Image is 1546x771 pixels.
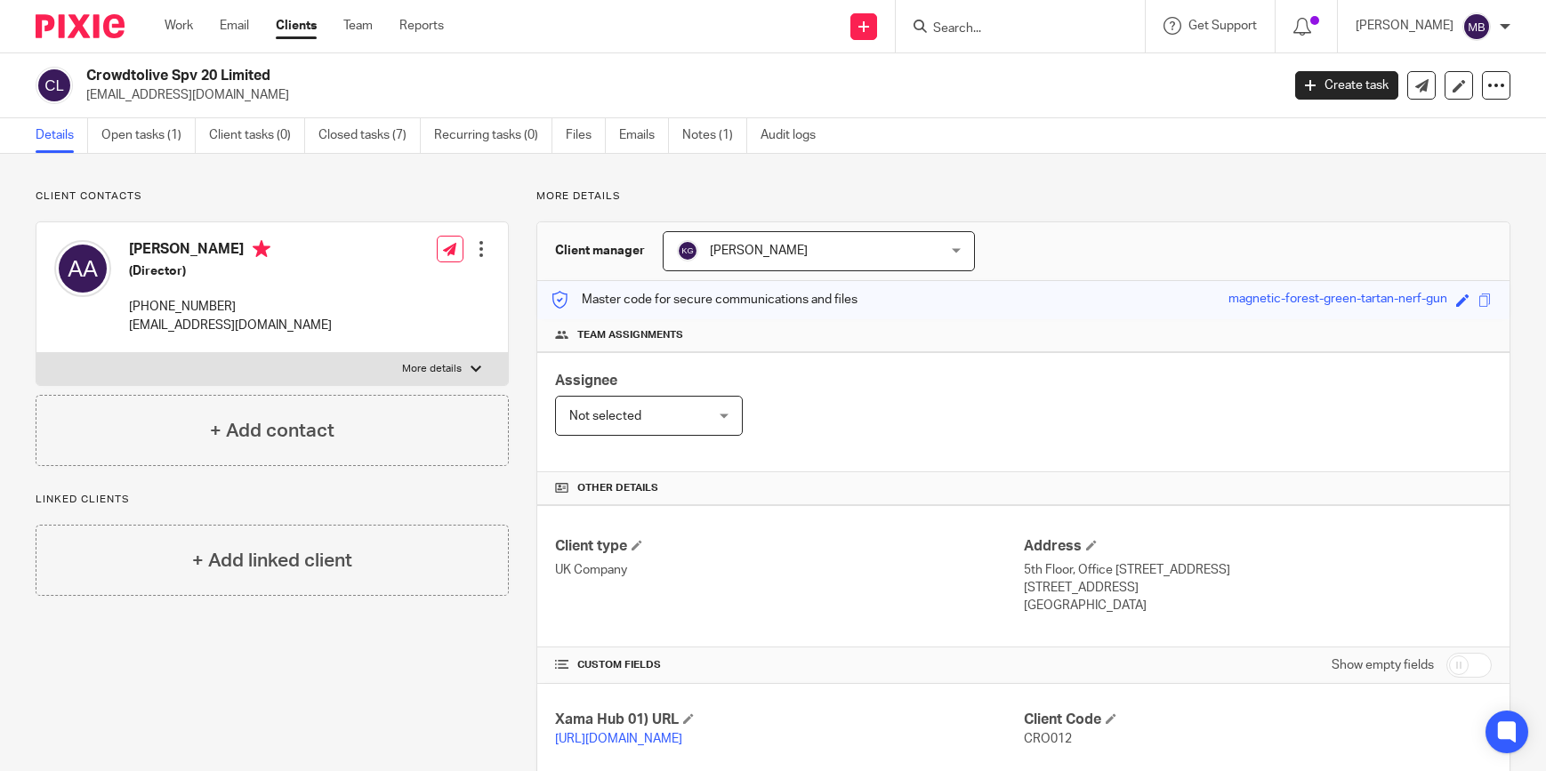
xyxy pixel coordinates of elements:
[402,362,462,376] p: More details
[129,298,332,316] p: [PHONE_NUMBER]
[36,189,509,204] p: Client contacts
[710,245,808,257] span: [PERSON_NAME]
[1295,71,1398,100] a: Create task
[54,240,111,297] img: svg%3E
[318,118,421,153] a: Closed tasks (7)
[682,118,747,153] a: Notes (1)
[1188,20,1257,32] span: Get Support
[101,118,196,153] a: Open tasks (1)
[577,328,683,342] span: Team assignments
[86,67,1032,85] h2: Crowdtolive Spv 20 Limited
[399,17,444,35] a: Reports
[555,711,1023,729] h4: Xama Hub 01) URL
[434,118,552,153] a: Recurring tasks (0)
[253,240,270,258] i: Primary
[210,417,334,445] h4: + Add contact
[555,373,617,388] span: Assignee
[577,481,658,495] span: Other details
[129,317,332,334] p: [EMAIL_ADDRESS][DOMAIN_NAME]
[555,537,1023,556] h4: Client type
[36,67,73,104] img: svg%3E
[761,118,829,153] a: Audit logs
[1332,656,1434,674] label: Show empty fields
[619,118,669,153] a: Emails
[36,493,509,507] p: Linked clients
[192,547,352,574] h4: + Add linked client
[1024,537,1492,556] h4: Address
[36,118,88,153] a: Details
[129,262,332,280] h5: (Director)
[1462,12,1491,41] img: svg%3E
[1024,733,1072,745] span: CRO012
[1024,561,1492,579] p: 5th Floor, Office [STREET_ADDRESS]
[165,17,193,35] a: Work
[1024,579,1492,597] p: [STREET_ADDRESS]
[677,240,698,261] img: svg%3E
[343,17,373,35] a: Team
[931,21,1091,37] input: Search
[1228,290,1447,310] div: magnetic-forest-green-tartan-nerf-gun
[220,17,249,35] a: Email
[36,14,125,38] img: Pixie
[555,242,645,260] h3: Client manager
[555,561,1023,579] p: UK Company
[1356,17,1453,35] p: [PERSON_NAME]
[276,17,317,35] a: Clients
[551,291,858,309] p: Master code for secure communications and files
[209,118,305,153] a: Client tasks (0)
[86,86,1268,104] p: [EMAIL_ADDRESS][DOMAIN_NAME]
[566,118,606,153] a: Files
[129,240,332,262] h4: [PERSON_NAME]
[555,658,1023,672] h4: CUSTOM FIELDS
[569,410,641,422] span: Not selected
[536,189,1510,204] p: More details
[555,733,682,745] a: [URL][DOMAIN_NAME]
[1024,711,1492,729] h4: Client Code
[1024,597,1492,614] p: [GEOGRAPHIC_DATA]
